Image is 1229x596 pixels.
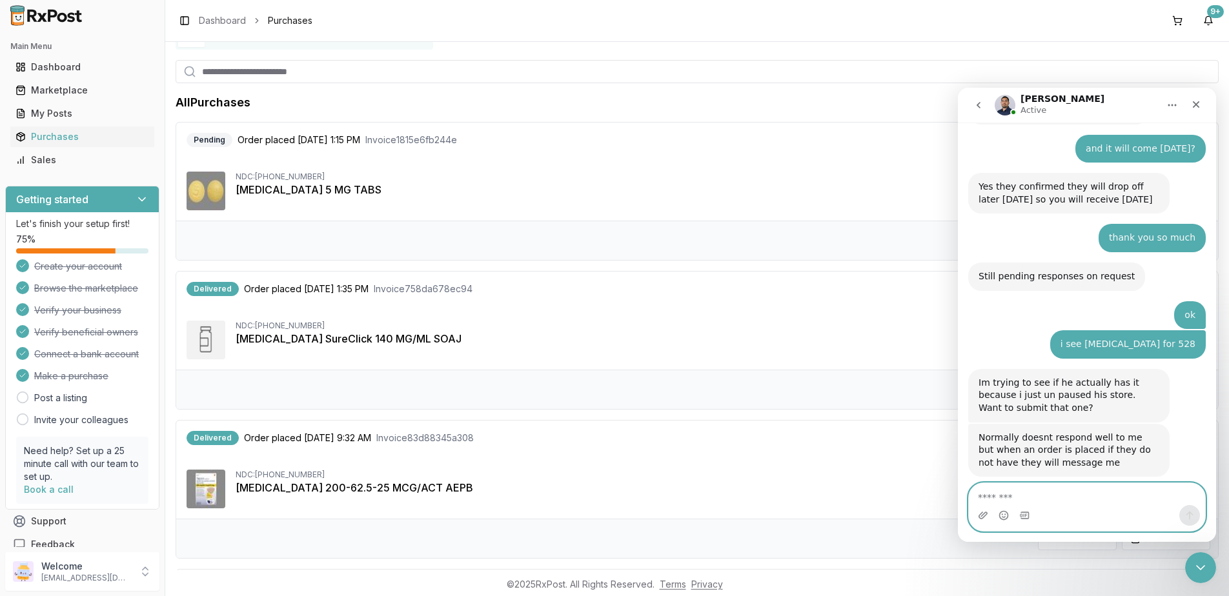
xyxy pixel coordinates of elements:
[244,432,371,444] span: Order placed [DATE] 9:32 AM
[1198,10,1219,31] button: 9+
[236,480,1208,495] div: [MEDICAL_DATA] 200-62.5-25 MCG/ACT AEPB
[199,14,312,27] nav: breadcrumb
[24,484,74,495] a: Book a call
[236,331,1208,346] div: [MEDICAL_DATA] SureClick 140 MG/ML SOAJ
[176,94,250,112] h1: All Purchases
[34,260,122,273] span: Create your account
[365,134,457,146] span: Invoice 1815e6fb244e
[10,55,154,79] a: Dashboard
[199,14,246,27] a: Dashboard
[34,282,138,295] span: Browse the marketplace
[5,126,159,147] button: Purchases
[15,107,149,120] div: My Posts
[16,217,148,230] p: Let's finish your setup first!
[34,370,108,382] span: Make a purchase
[41,573,131,583] p: [EMAIL_ADDRESS][DOMAIN_NAME]
[5,5,88,26] img: RxPost Logo
[376,432,474,444] span: Invoice 83d88345a308
[10,102,154,125] a: My Posts
[15,61,149,74] div: Dashboard
[34,413,128,426] a: Invite your colleagues
[244,283,369,295] span: Order placed [DATE] 1:35 PM
[374,283,472,295] span: Invoice 758da678ec94
[10,148,154,172] a: Sales
[15,84,149,97] div: Marketplace
[16,233,36,246] span: 75 %
[187,282,239,296] div: Delivered
[34,326,138,339] span: Verify beneficial owners
[13,561,34,582] img: User avatar
[268,14,312,27] span: Purchases
[5,57,159,77] button: Dashboard
[34,392,87,404] a: Post a listing
[10,79,154,102] a: Marketplace
[187,133,232,147] div: Pending
[34,304,121,317] span: Verify your business
[5,533,159,556] button: Feedback
[1207,5,1224,18] div: 9+
[5,150,159,170] button: Sales
[187,321,225,359] img: Repatha SureClick 140 MG/ML SOAJ
[15,130,149,143] div: Purchases
[24,444,141,483] p: Need help? Set up a 25 minute call with our team to set up.
[236,470,1208,480] div: NDC: [PHONE_NUMBER]
[16,192,88,207] h3: Getting started
[236,321,1208,331] div: NDC: [PHONE_NUMBER]
[691,579,723,590] a: Privacy
[187,172,225,210] img: Farxiga 5 MG TABS
[238,134,360,146] span: Order placed [DATE] 1:15 PM
[1185,552,1216,583] iframe: Intercom live chat
[236,182,1208,197] div: [MEDICAL_DATA] 5 MG TABS
[236,172,1208,182] div: NDC: [PHONE_NUMBER]
[5,510,159,533] button: Support
[15,154,149,166] div: Sales
[187,470,225,508] img: Trelegy Ellipta 200-62.5-25 MCG/ACT AEPB
[41,560,131,573] p: Welcome
[958,88,1216,542] iframe: Intercom live chat
[5,80,159,101] button: Marketplace
[660,579,686,590] a: Terms
[34,348,139,361] span: Connect a bank account
[31,538,75,551] span: Feedback
[10,41,154,52] h2: Main Menu
[5,103,159,124] button: My Posts
[10,125,154,148] a: Purchases
[187,431,239,445] div: Delivered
